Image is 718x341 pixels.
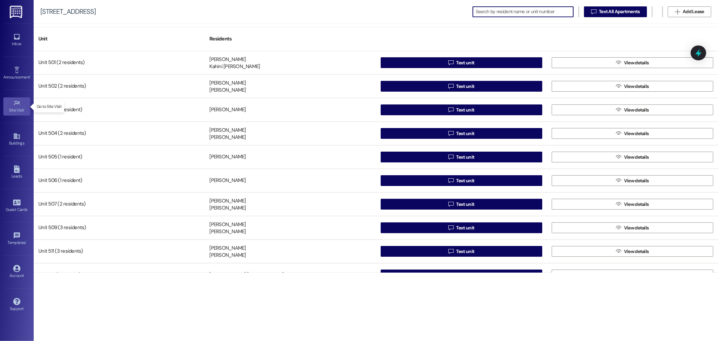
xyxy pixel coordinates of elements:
button: View details [552,270,713,280]
span: View details [624,59,649,66]
button: View details [552,246,713,257]
span: Text unit [456,177,474,184]
span: Text unit [456,106,474,114]
i:  [448,201,453,207]
div: [PERSON_NAME] [209,134,246,141]
span: View details [624,83,649,90]
i:  [675,9,680,14]
div: [PERSON_NAME] [209,106,246,114]
i:  [448,84,453,89]
div: [PERSON_NAME] [209,80,246,87]
button: Add Lease [668,6,711,17]
div: [PERSON_NAME] [209,221,246,228]
div: [STREET_ADDRESS] [40,8,96,15]
i:  [616,201,621,207]
div: [PERSON_NAME] [209,228,246,236]
i:  [448,154,453,160]
div: [PERSON_NAME] [209,87,246,94]
button: Text unit [381,104,542,115]
div: Unit 502 (2 residents) [34,80,205,93]
button: Text unit [381,246,542,257]
div: Unit 503 (1 resident) [34,103,205,117]
div: Unit 511 (3 residents) [34,245,205,258]
div: [PERSON_NAME] [209,245,246,252]
a: Templates • [3,230,30,248]
button: Text unit [381,81,542,92]
div: Kahini [PERSON_NAME] [209,63,260,70]
div: [PERSON_NAME] [PERSON_NAME] [209,272,283,279]
button: Text unit [381,222,542,233]
button: View details [552,152,713,162]
i:  [448,272,453,278]
div: Unit 507 (2 residents) [34,197,205,211]
i:  [616,84,621,89]
button: Text unit [381,128,542,139]
button: Text unit [381,199,542,210]
span: View details [624,177,649,184]
div: Unit 505 (1 resident) [34,150,205,164]
a: Account [3,263,30,281]
a: Buildings [3,130,30,149]
div: Unit 504 (2 residents) [34,127,205,140]
button: Text unit [381,175,542,186]
i:  [616,154,621,160]
button: Text unit [381,270,542,280]
i:  [448,107,453,113]
input: Search by resident name or unit number [476,7,573,17]
span: View details [624,130,649,137]
span: Text unit [456,130,474,137]
span: Text unit [456,248,474,255]
span: View details [624,154,649,161]
span: • [30,74,31,79]
span: Text unit [456,224,474,231]
button: View details [552,175,713,186]
a: Site Visit • [3,97,30,116]
div: Residents [205,31,376,47]
div: Unit [34,31,205,47]
a: Leads [3,163,30,182]
span: View details [624,272,649,279]
div: [PERSON_NAME] [209,197,246,205]
i:  [616,131,621,136]
span: • [26,239,27,244]
div: [PERSON_NAME] [209,127,246,134]
i:  [616,272,621,278]
button: View details [552,81,713,92]
button: Text unit [381,57,542,68]
span: Text unit [456,272,474,279]
i:  [448,225,453,230]
span: View details [624,201,649,208]
span: Text All Apartments [599,8,640,15]
span: View details [624,224,649,231]
span: View details [624,106,649,114]
button: View details [552,104,713,115]
button: Text All Apartments [584,6,647,17]
div: [PERSON_NAME] [209,252,246,259]
div: Unit 506 (1 resident) [34,174,205,187]
img: ResiDesk Logo [10,6,24,18]
i:  [616,249,621,254]
span: Text unit [456,154,474,161]
button: View details [552,57,713,68]
div: [PERSON_NAME] [209,154,246,161]
div: [PERSON_NAME] [209,56,246,63]
span: Text unit [456,59,474,66]
div: [PERSON_NAME] [209,205,246,212]
i:  [448,131,453,136]
div: Unit 501 (2 residents) [34,56,205,69]
button: View details [552,199,713,210]
span: View details [624,248,649,255]
a: Inbox [3,31,30,49]
i:  [448,178,453,183]
span: Text unit [456,201,474,208]
i:  [616,225,621,230]
div: Unit 513 (1 resident) [34,268,205,282]
a: Support [3,296,30,314]
button: View details [552,222,713,233]
span: Add Lease [683,8,704,15]
a: Guest Cards [3,197,30,215]
i:  [448,249,453,254]
button: Text unit [381,152,542,162]
div: Unit 509 (3 residents) [34,221,205,235]
span: Text unit [456,83,474,90]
